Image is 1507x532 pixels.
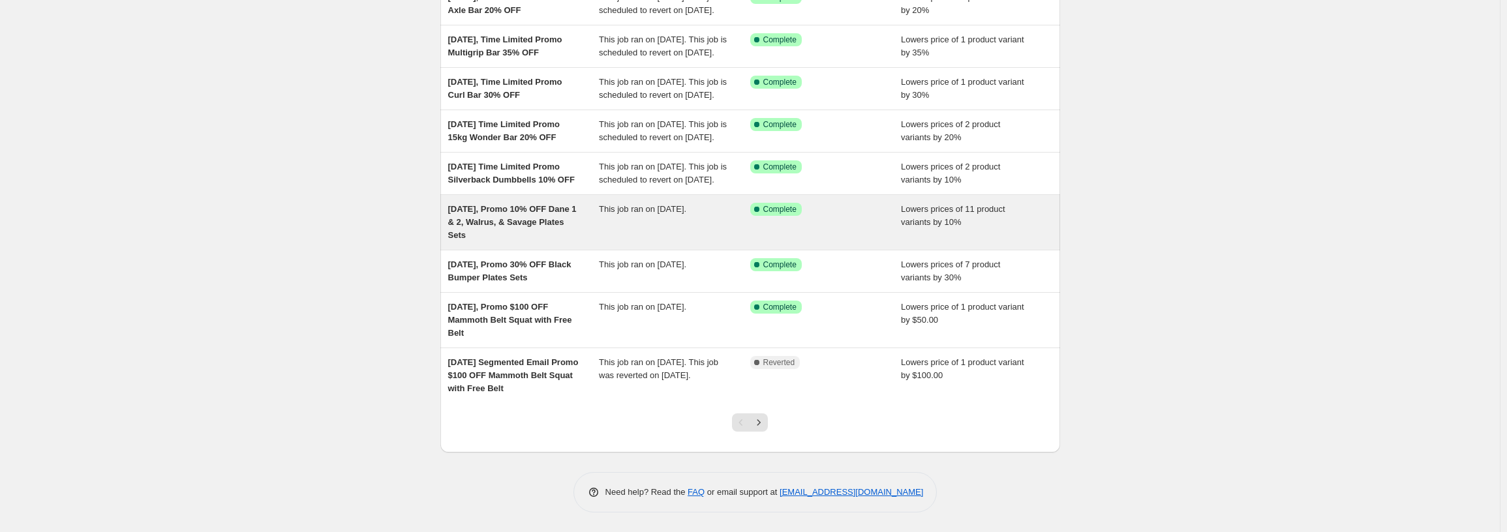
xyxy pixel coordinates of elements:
[763,77,797,87] span: Complete
[901,204,1005,227] span: Lowers prices of 11 product variants by 10%
[763,259,797,270] span: Complete
[448,119,560,142] span: [DATE] Time Limited Promo 15kg Wonder Bar 20% OFF
[605,487,688,497] span: Need help? Read the
[599,204,686,214] span: This job ran on [DATE].
[763,357,795,368] span: Reverted
[750,413,768,432] button: Next
[599,162,727,185] span: This job ran on [DATE]. This job is scheduled to revert on [DATE].
[448,35,562,57] span: [DATE], Time Limited Promo Multigrip Bar 35% OFF
[599,35,727,57] span: This job ran on [DATE]. This job is scheduled to revert on [DATE].
[599,357,718,380] span: This job ran on [DATE]. This job was reverted on [DATE].
[599,259,686,269] span: This job ran on [DATE].
[763,204,797,214] span: Complete
[448,204,577,240] span: [DATE], Promo 10% OFF Dane 1 & 2, Walrus, & Savage Plates Sets
[901,119,1000,142] span: Lowers prices of 2 product variants by 20%
[599,77,727,100] span: This job ran on [DATE]. This job is scheduled to revert on [DATE].
[763,35,797,45] span: Complete
[901,35,1024,57] span: Lowers price of 1 product variant by 35%
[901,77,1024,100] span: Lowers price of 1 product variant by 30%
[763,119,797,130] span: Complete
[705,487,780,497] span: or email support at
[732,413,768,432] nav: Pagination
[780,487,923,497] a: [EMAIL_ADDRESS][DOMAIN_NAME]
[448,259,571,282] span: [DATE], Promo 30% OFF Black Bumper Plates Sets
[901,162,1000,185] span: Lowers prices of 2 product variants by 10%
[901,302,1024,325] span: Lowers price of 1 product variant by $50.00
[599,119,727,142] span: This job ran on [DATE]. This job is scheduled to revert on [DATE].
[448,162,575,185] span: [DATE] Time Limited Promo Silverback Dumbbells 10% OFF
[599,302,686,312] span: This job ran on [DATE].
[901,357,1024,380] span: Lowers price of 1 product variant by $100.00
[901,259,1000,282] span: Lowers prices of 7 product variants by 30%
[448,357,579,393] span: [DATE] Segmented Email Promo $100 OFF Mammoth Belt Squat with Free Belt
[688,487,705,497] a: FAQ
[448,302,572,338] span: [DATE], Promo $100 OFF Mammoth Belt Squat with Free Belt
[763,162,797,172] span: Complete
[763,302,797,312] span: Complete
[448,77,562,100] span: [DATE], Time Limited Promo Curl Bar 30% OFF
